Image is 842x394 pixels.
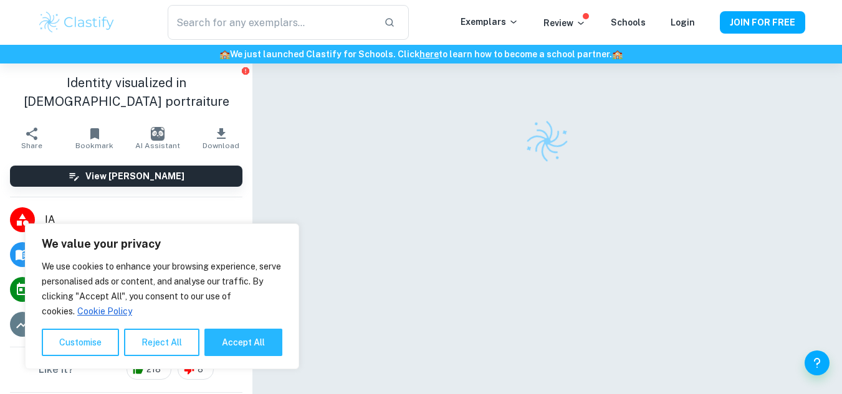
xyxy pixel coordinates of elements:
[178,360,214,380] div: 8
[140,364,168,376] span: 218
[191,364,210,376] span: 8
[42,259,282,319] p: We use cookies to enhance your browsing experience, serve personalised ads or content, and analys...
[39,362,74,377] h6: Like it?
[42,329,119,356] button: Customise
[241,66,250,75] button: Report issue
[135,141,180,150] span: AI Assistant
[63,121,126,156] button: Bookmark
[189,121,252,156] button: Download
[611,17,646,27] a: Schools
[151,127,165,141] img: AI Assistant
[203,141,239,150] span: Download
[127,121,189,156] button: AI Assistant
[10,73,242,111] h1: Identity visualized in [DEMOGRAPHIC_DATA] portraiture
[204,329,282,356] button: Accept All
[805,350,830,375] button: Help and Feedback
[612,49,623,59] span: 🏫
[219,49,230,59] span: 🏫
[461,15,519,29] p: Exemplars
[25,223,299,369] div: We value your privacy
[10,166,242,187] button: View [PERSON_NAME]
[671,17,695,27] a: Login
[419,49,439,59] a: here
[124,329,199,356] button: Reject All
[720,11,805,34] button: JOIN FOR FREE
[75,141,113,150] span: Bookmark
[2,47,840,61] h6: We just launched Clastify for Schools. Click to learn how to become a school partner.
[168,5,373,40] input: Search for any exemplars...
[42,237,282,251] p: We value your privacy
[77,306,133,317] a: Cookie Policy
[85,169,184,183] h6: View [PERSON_NAME]
[543,16,586,30] p: Review
[21,141,42,150] span: Share
[520,115,575,169] img: Clastify logo
[45,212,242,227] span: IA
[127,360,171,380] div: 218
[37,10,117,35] img: Clastify logo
